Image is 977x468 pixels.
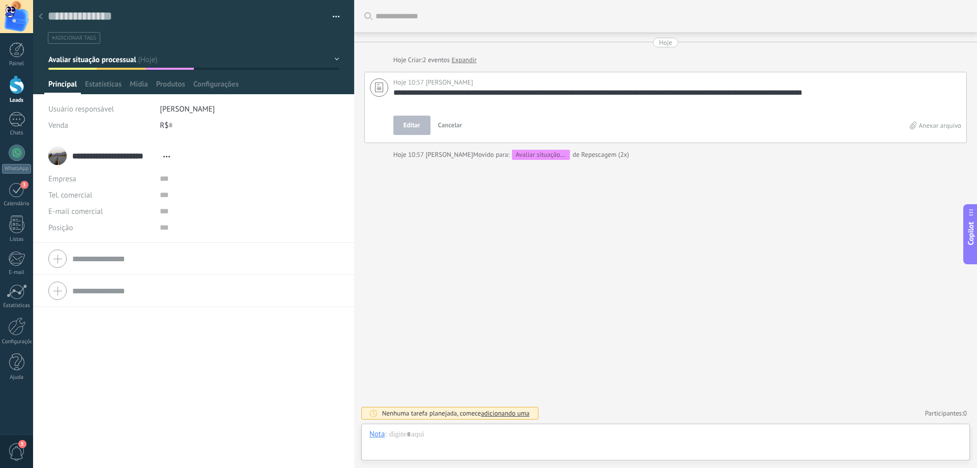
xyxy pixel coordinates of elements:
span: 3 [20,181,28,189]
div: Hoje 10:57 [393,77,426,88]
span: Victor Farias [425,78,473,87]
label: Anexar arquivo [910,121,962,130]
div: Painel [2,61,32,67]
span: Tel. comercial [48,190,92,200]
div: Leads [2,97,32,104]
a: Participantes:0 [925,409,967,418]
span: E-mail comercial [48,207,103,216]
div: Listas [2,236,32,243]
span: Movido para: [473,150,509,160]
span: Editar [404,120,420,130]
div: Hoje [393,55,408,65]
span: Copilot [966,222,976,245]
div: Hoje 10:57 [393,150,426,160]
span: Posição [48,224,73,232]
div: Venda [48,117,152,133]
span: Cancelar [438,121,463,129]
div: Chats [2,130,32,136]
span: Venda [48,121,68,130]
button: E-mail comercial [48,203,103,219]
span: adicionando uma [481,409,529,418]
div: Avaliar situação processual [512,150,570,160]
span: 5 [18,440,26,448]
div: R$ [160,117,339,133]
button: Cancelar [434,116,467,135]
div: Hoje [659,38,672,47]
span: Configurações [193,79,239,94]
span: : [385,429,386,439]
span: Estatísticas [85,79,122,94]
div: WhatsApp [2,164,31,174]
div: Estatísticas [2,302,32,309]
span: Victor Farias [425,150,473,159]
a: Expandir [451,55,476,65]
span: Mídia [130,79,148,94]
div: Configurações [2,339,32,345]
span: 0 [963,409,967,418]
span: Principal [48,79,77,94]
div: Nenhuma tarefa planejada, comece [382,409,530,418]
div: de Repescagem (2x) [473,150,629,160]
div: Empresa [48,171,152,187]
span: 2 eventos [423,55,450,65]
span: Produtos [156,79,185,94]
span: [PERSON_NAME] [160,104,215,114]
span: Usuário responsável [48,104,114,114]
span: #adicionar tags [52,35,96,42]
div: Calendário [2,201,32,207]
button: Tel. comercial [48,187,92,203]
div: Criar: [393,55,477,65]
div: Ajuda [2,374,32,381]
div: Usuário responsável [48,101,152,117]
div: E-mail [2,269,32,276]
div: Posição [48,219,152,236]
button: Editar [393,116,430,135]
